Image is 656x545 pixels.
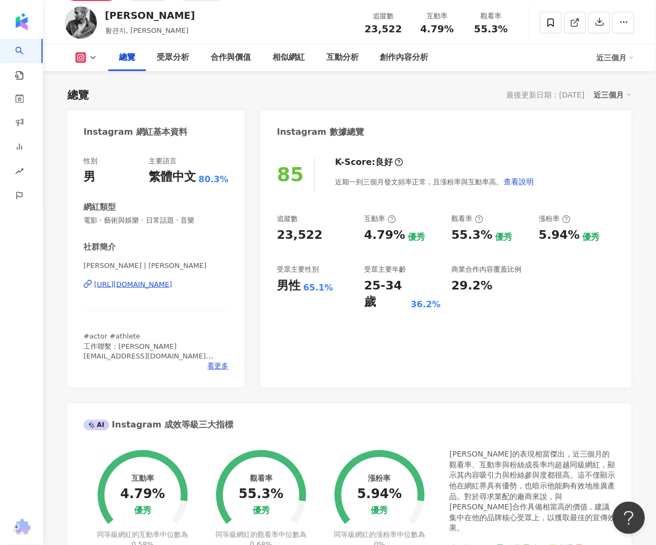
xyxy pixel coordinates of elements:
div: 受眾主要年齡 [364,265,406,274]
div: K-Score : [335,156,403,168]
div: 互動率 [364,214,396,224]
div: AI [83,420,109,431]
div: 漲粉率 [539,214,571,224]
a: search [15,39,37,81]
div: 男性 [277,278,301,294]
span: 황관지, [PERSON_NAME] [105,26,189,35]
div: 25-34 歲 [364,278,408,311]
div: 近三個月 [594,88,632,102]
img: chrome extension [11,519,32,536]
span: 看更多 [207,362,228,371]
div: 觀看率 [471,11,512,22]
div: 觀看率 [250,474,273,483]
div: 4.79% [364,227,405,244]
div: 4.79% [120,487,165,502]
span: #actor #athlete 工作聯繫：[PERSON_NAME] [EMAIL_ADDRESS][DOMAIN_NAME] 影一製作所股份有限公司 [83,333,213,370]
div: 性別 [83,156,97,166]
div: Instagram 數據總覽 [277,126,364,138]
span: 23,522 [365,23,402,35]
div: 總覽 [67,87,89,102]
div: 優秀 [371,506,388,516]
div: 追蹤數 [363,11,404,22]
div: Instagram 網紅基本資料 [83,126,188,138]
div: 互動分析 [326,51,359,64]
div: 社群簡介 [83,242,116,253]
div: 優秀 [583,231,600,243]
div: [PERSON_NAME] [105,9,195,22]
div: 5.94% [539,227,580,244]
div: 良好 [375,156,393,168]
div: [URL][DOMAIN_NAME] [94,280,172,289]
div: 總覽 [119,51,135,64]
img: KOL Avatar [65,6,97,39]
div: 55.3% [452,227,493,244]
div: 網紅類型 [83,202,116,213]
div: 合作與價值 [211,51,251,64]
div: 85 [277,163,304,185]
div: 優秀 [408,231,425,243]
span: 電影 · 藝術與娛樂 · 日常話題 · 音樂 [83,216,228,225]
div: 近期一到三個月發文頻率正常，且漲粉率與互動率高。 [335,171,534,192]
div: 互動率 [417,11,458,22]
div: 優秀 [134,506,151,516]
div: 受眾分析 [157,51,189,64]
span: 查看說明 [504,177,534,186]
div: 相似網紅 [273,51,305,64]
div: 23,522 [277,227,323,244]
span: 55.3% [474,24,508,35]
div: 優秀 [496,231,513,243]
div: 5.94% [357,487,402,502]
div: [PERSON_NAME]的表現相當傑出，近三個月的觀看率、互動率與粉絲成長率均超越同級網紅，顯示其內容吸引力與粉絲參與度都很高。這不僅顯示他在網紅界具有優勢，也暗示他能夠有效地推廣產品。對於尋... [450,450,616,534]
span: 4.79% [421,24,454,35]
div: 創作內容分析 [380,51,429,64]
iframe: Help Scout Beacon - Open [613,502,645,534]
span: rise [15,161,24,185]
div: 商業合作內容覆蓋比例 [452,265,522,274]
div: 漲粉率 [368,474,391,483]
div: 優秀 [253,506,270,516]
div: 55.3% [239,487,283,502]
div: Instagram 成效等級三大指標 [83,419,233,431]
span: [PERSON_NAME] | [PERSON_NAME] [83,261,228,271]
div: 主要語言 [149,156,177,166]
div: 繁體中文 [149,169,196,185]
div: 觀看率 [452,214,484,224]
div: 互動率 [131,474,154,483]
a: [URL][DOMAIN_NAME] [83,280,228,289]
button: 查看說明 [503,171,534,192]
div: 36.2% [411,299,441,311]
div: 最後更新日期：[DATE] [507,91,585,99]
div: 近三個月 [597,49,634,66]
div: 受眾主要性別 [277,265,319,274]
img: logo icon [13,13,30,30]
div: 29.2% [452,278,493,294]
div: 男 [83,169,95,185]
span: 80.3% [199,174,229,185]
div: 追蹤數 [277,214,298,224]
div: 65.1% [303,282,333,294]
